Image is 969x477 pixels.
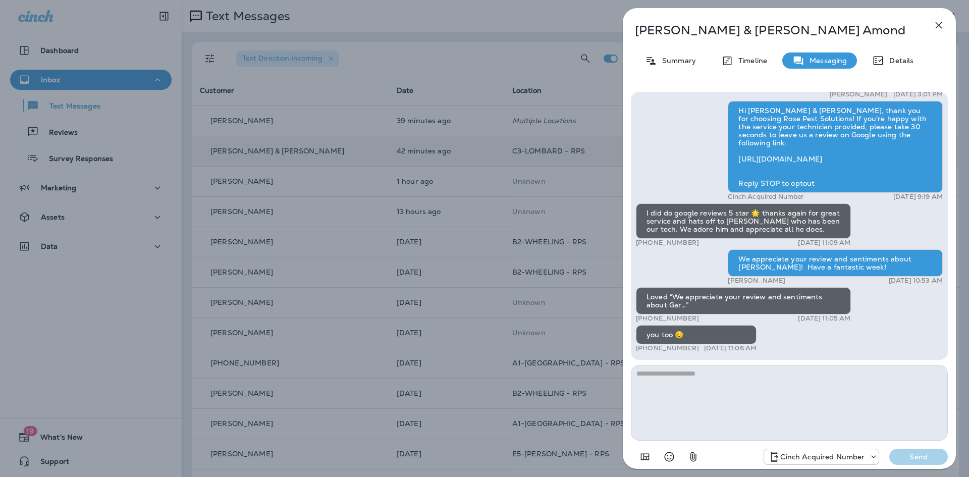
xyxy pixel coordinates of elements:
p: [DATE] 10:53 AM [889,277,943,285]
p: [PHONE_NUMBER] [636,239,699,247]
div: Loved “We appreciate your review and sentiments about Gar…” [636,287,851,314]
p: [PHONE_NUMBER] [636,314,699,323]
div: I did do google reviews 5 star 🌟 thanks again for great service and hats off to [PERSON_NAME] who... [636,203,851,239]
p: [DATE] 11:09 AM [798,239,850,247]
p: Cinch Acquired Number [728,193,803,201]
p: Timeline [733,57,767,65]
p: Summary [657,57,696,65]
p: [PERSON_NAME] [830,90,887,98]
p: [PHONE_NUMBER] [636,344,699,352]
p: [DATE] 3:01 PM [893,90,943,98]
p: [PERSON_NAME] & [PERSON_NAME] Amond [635,23,910,37]
p: [DATE] 9:19 AM [893,193,943,201]
div: Hi [PERSON_NAME] & [PERSON_NAME], thank you for choosing Rose Pest Solutions! If you're happy wit... [728,101,943,193]
div: you too 😊 [636,325,757,344]
p: [PERSON_NAME] [728,277,785,285]
button: Add in a premade template [635,447,655,467]
p: [DATE] 11:05 AM [798,314,850,323]
p: [DATE] 11:06 AM [704,344,757,352]
button: Select an emoji [659,447,679,467]
p: Cinch Acquired Number [780,453,865,461]
p: Details [884,57,913,65]
p: Messaging [804,57,847,65]
div: We appreciate your review and sentiments about [PERSON_NAME]! Have a fantastic week! [728,249,943,277]
div: +1 (224) 344-8646 [764,451,879,463]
